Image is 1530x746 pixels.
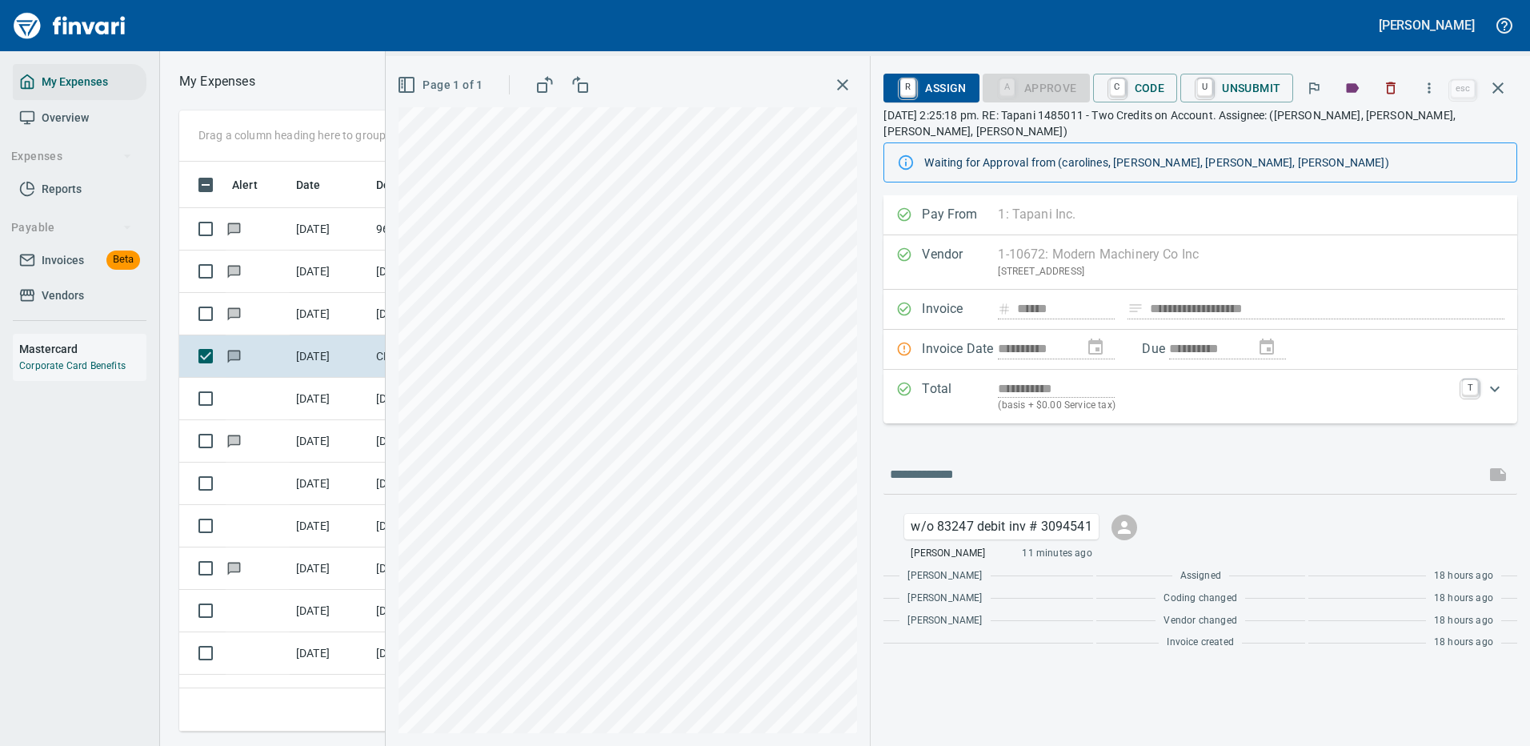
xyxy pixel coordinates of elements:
[911,517,1091,536] p: w/o 83247 debit inv # 3094541
[907,568,982,584] span: [PERSON_NAME]
[11,218,132,238] span: Payable
[290,505,370,547] td: [DATE]
[226,563,242,573] span: Has messages
[370,505,514,547] td: [DATE] Invoice 19 - 358087 from Commercial Tire Inc. (1-39436)
[226,351,242,361] span: Has messages
[1479,455,1517,494] span: This records your message into the invoice and notifies anyone mentioned
[983,80,1090,94] div: Coding Required
[911,546,985,562] span: [PERSON_NAME]
[13,64,146,100] a: My Expenses
[1167,635,1234,651] span: Invoice created
[290,463,370,505] td: [DATE]
[10,6,130,45] img: Finvari
[13,278,146,314] a: Vendors
[42,179,82,199] span: Reports
[1335,70,1370,106] button: Labels
[42,286,84,306] span: Vendors
[11,146,132,166] span: Expenses
[1193,74,1280,102] span: Unsubmit
[1093,74,1178,102] button: CCode
[394,70,489,100] button: Page 1 of 1
[924,148,1504,177] div: Waiting for Approval from (carolines, [PERSON_NAME], [PERSON_NAME], [PERSON_NAME])
[1022,546,1091,562] span: 11 minutes ago
[900,78,915,96] a: R
[226,223,242,234] span: Has messages
[42,251,84,271] span: Invoices
[370,251,514,293] td: [DATE] Invoice 1145904 from Jubitz Corp - Jfs (1-10543)
[1110,78,1125,96] a: C
[1106,74,1165,102] span: Code
[290,378,370,420] td: [DATE]
[1434,591,1493,607] span: 18 hours ago
[290,251,370,293] td: [DATE]
[19,340,146,358] h6: Mastercard
[370,335,514,378] td: CREDIT FOR 3094541
[1434,613,1493,629] span: 18 hours ago
[1451,80,1475,98] a: esc
[226,435,242,446] span: Has messages
[1164,591,1236,607] span: Coding changed
[370,632,514,675] td: [DATE] Invoice 19 - 358065 from Commercial Tire Inc. (1-39436)
[296,175,342,195] span: Date
[370,547,514,590] td: [DATE] Invoice IN-1206481 from [PERSON_NAME] Oil Company, Inc (1-12936)
[290,293,370,335] td: [DATE]
[1180,568,1221,584] span: Assigned
[907,613,982,629] span: [PERSON_NAME]
[883,74,979,102] button: RAssign
[42,108,89,128] span: Overview
[998,398,1452,414] p: (basis + $0.00 Service tax)
[1296,70,1332,106] button: Flag
[290,208,370,251] td: [DATE]
[370,590,514,632] td: [DATE] Invoice 19 - 358066 from Commercial Tire Inc. (1-39436)
[1462,379,1478,395] a: T
[370,378,514,420] td: [DATE] Invoice 3132007 from Modern Machinery Co Inc (1-10672)
[1379,17,1475,34] h5: [PERSON_NAME]
[1180,74,1293,102] button: UUnsubmit
[179,72,255,91] nav: breadcrumb
[907,591,982,607] span: [PERSON_NAME]
[883,107,1517,139] p: [DATE] 2:25:18 pm. RE: Tapani 1485011 - Two Credits on Account. Assignee: ([PERSON_NAME], [PERSON...
[896,74,966,102] span: Assign
[226,266,242,276] span: Has messages
[370,420,514,463] td: [DATE] Invoice 1145877 from Jubitz Corp - Jfs (1-10543)
[5,213,138,243] button: Payable
[13,171,146,207] a: Reports
[290,632,370,675] td: [DATE]
[290,547,370,590] td: [DATE]
[1164,613,1236,629] span: Vendor changed
[1447,69,1517,107] span: Close invoice
[19,360,126,371] a: Corporate Card Benefits
[1375,13,1479,38] button: [PERSON_NAME]
[290,590,370,632] td: [DATE]
[370,463,514,505] td: [DATE] Invoice 44 - 60916 from Commercial Tire Inc. (1-39436)
[226,308,242,319] span: Has messages
[290,420,370,463] td: [DATE]
[290,335,370,378] td: [DATE]
[370,293,514,335] td: [DATE] Invoice 1145905 from Jubitz Corp - Jfs (1-10543)
[232,175,278,195] span: Alert
[42,72,108,92] span: My Expenses
[1412,70,1447,106] button: More
[290,675,370,717] td: [DATE]
[296,175,321,195] span: Date
[370,675,514,717] td: [DATE] Invoice INV188 from Smarttech USA Inc. (1-40010)
[1434,568,1493,584] span: 18 hours ago
[1434,635,1493,651] span: 18 hours ago
[883,370,1517,423] div: Expand
[922,379,998,414] p: Total
[106,251,140,269] span: Beta
[5,142,138,171] button: Expenses
[198,127,433,143] p: Drag a column heading here to group the table
[1197,78,1212,96] a: U
[1373,70,1408,106] button: Discard
[13,100,146,136] a: Overview
[370,208,514,251] td: 96780.2920032
[179,72,255,91] p: My Expenses
[376,175,436,195] span: Description
[13,243,146,279] a: InvoicesBeta
[232,175,258,195] span: Alert
[400,75,483,95] span: Page 1 of 1
[904,514,1098,539] div: Click for options
[376,175,457,195] span: Description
